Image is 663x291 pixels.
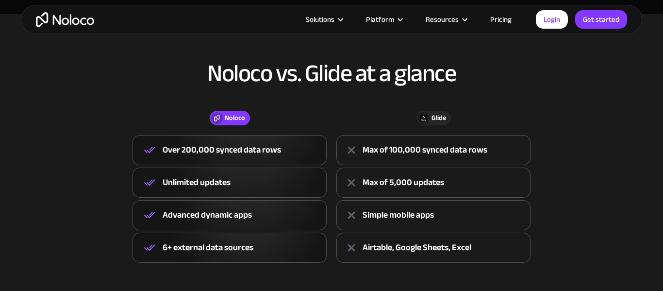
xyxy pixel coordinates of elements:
div: Resources [414,13,478,26]
div: Airtable, Google Sheets, Excel [363,240,471,255]
div: Over 200,000 synced data rows [163,143,281,157]
a: Get started [575,10,627,29]
div: Simple mobile apps [363,208,434,223]
div: Resources [426,13,459,26]
h2: Noloco vs. Glide at a glance [31,60,632,86]
div: Noloco [225,113,245,123]
div: Platform [354,13,414,26]
a: Login [536,10,568,29]
div: Max of 5,000 updates [363,175,444,190]
div: Unlimited updates [163,175,231,190]
div: Solutions [294,13,354,26]
div: Advanced dynamic apps [163,208,252,223]
div: Solutions [306,13,334,26]
div: Platform [366,13,394,26]
div: Glide [431,113,446,123]
div: 6+ external data sources [163,240,253,255]
a: home [36,12,94,27]
a: Pricing [478,13,524,26]
div: Max of 100,000 synced data rows [363,143,487,157]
